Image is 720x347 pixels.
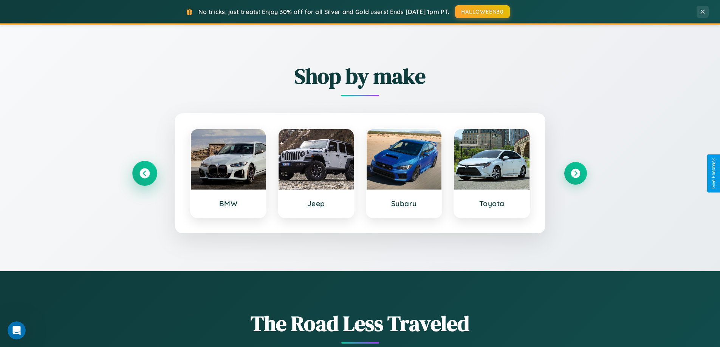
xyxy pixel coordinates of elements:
[462,199,522,208] h3: Toyota
[133,309,587,338] h1: The Road Less Traveled
[455,5,510,18] button: HALLOWEEN30
[286,199,346,208] h3: Jeep
[8,321,26,339] iframe: Intercom live chat
[374,199,434,208] h3: Subaru
[711,158,716,189] div: Give Feedback
[198,8,449,15] span: No tricks, just treats! Enjoy 30% off for all Silver and Gold users! Ends [DATE] 1pm PT.
[133,62,587,91] h2: Shop by make
[198,199,259,208] h3: BMW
